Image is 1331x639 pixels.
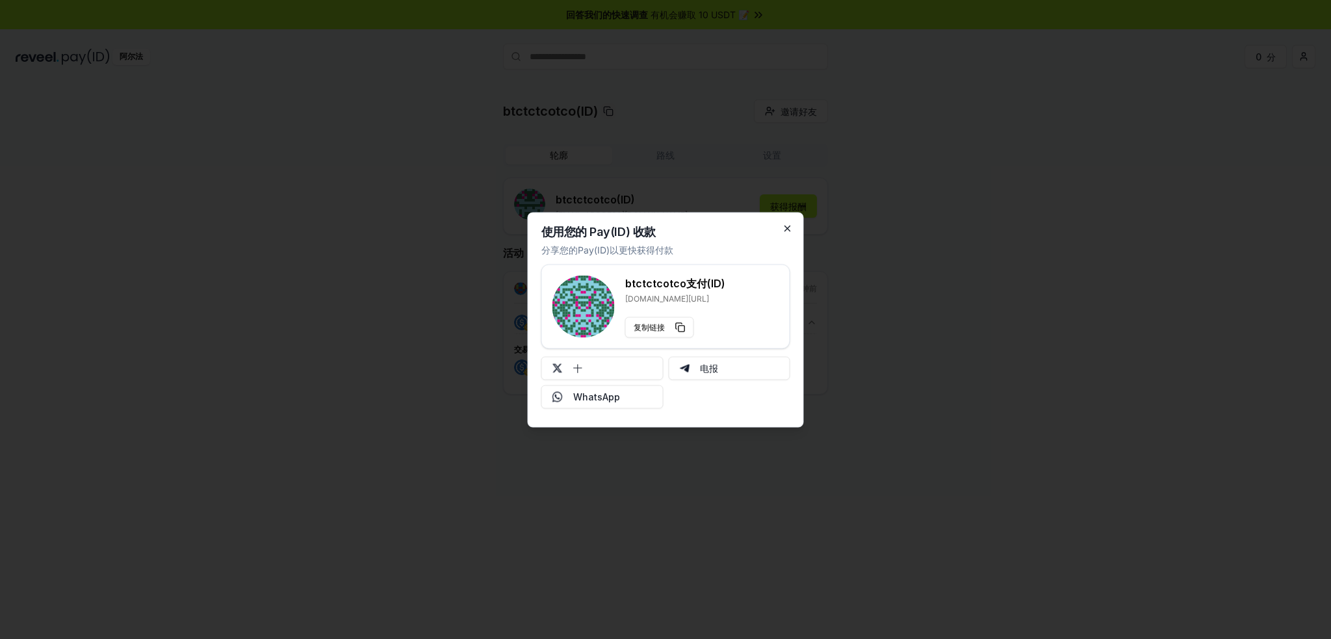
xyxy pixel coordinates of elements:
[625,293,709,303] font: [DOMAIN_NAME][URL]
[573,391,620,402] font: WhatsApp
[573,363,582,374] font: 十
[679,363,690,373] img: 电报
[625,317,694,337] button: 复制链接
[541,244,673,255] font: 分享您的Pay(ID)以更快获得付款
[700,363,718,374] font: 电报
[686,276,725,289] font: 支付(ID)
[634,322,665,332] font: 复制链接
[625,276,686,289] font: btctctcotco
[552,363,563,373] img: 十
[541,385,664,408] button: WhatsApp
[541,356,664,380] button: 十
[552,391,563,402] img: Whatsapp
[668,356,790,380] button: 电报
[541,224,656,238] font: 使用您的 Pay(ID) 收款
